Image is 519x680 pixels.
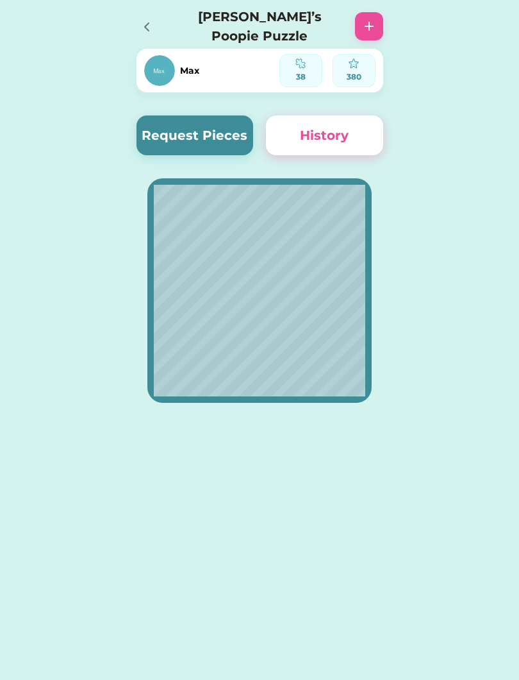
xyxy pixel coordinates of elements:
img: interface-favorite-star--reward-rating-rate-social-star-media-favorite-like-stars.svg [349,58,359,69]
img: add%201.svg [361,19,377,34]
button: Request Pieces [136,115,254,155]
div: 38 [284,71,318,83]
img: programming-module-puzzle-1--code-puzzle-module-programming-plugin-piece.svg [295,58,306,69]
h4: [PERSON_NAME]’s Poopie Puzzle [177,7,342,46]
div: 380 [337,71,371,83]
button: History [266,115,383,155]
div: Max [180,64,199,78]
